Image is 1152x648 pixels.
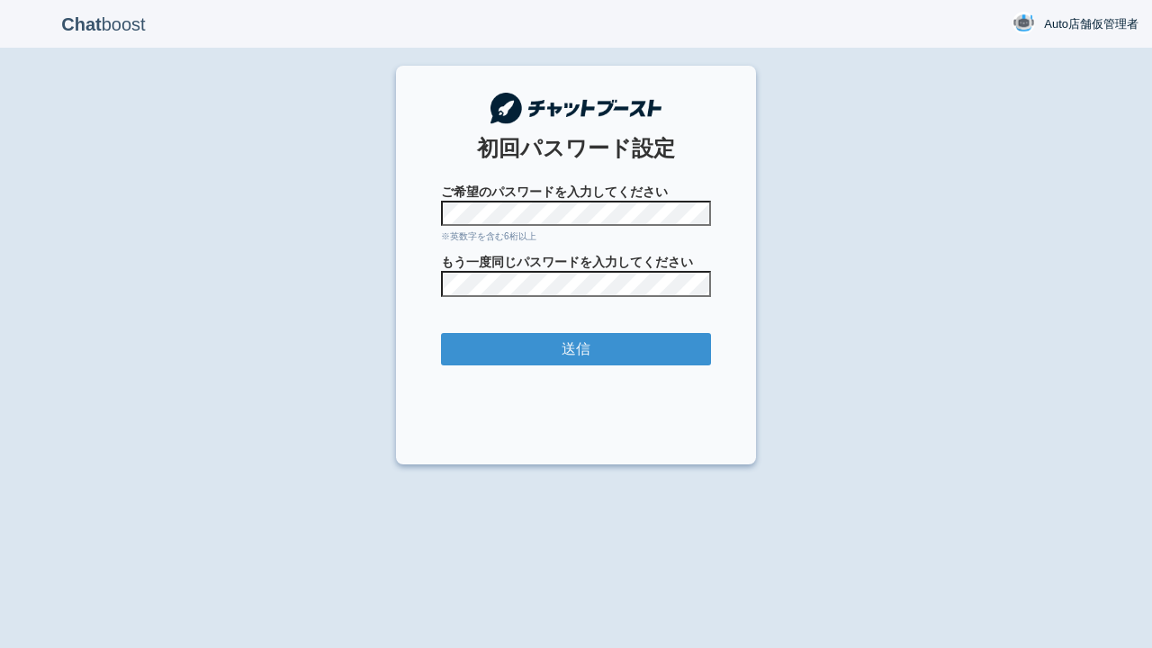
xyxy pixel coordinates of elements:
[441,333,711,366] input: 送信
[13,2,193,47] p: boost
[490,93,661,124] img: チャットブースト
[441,253,711,271] span: もう一度同じパスワードを入力してください
[1044,15,1138,33] span: Auto店舗仮管理者
[61,14,101,34] b: Chat
[441,183,711,201] span: ご希望のパスワードを入力してください
[441,133,711,164] div: 初回パスワード設定
[441,230,711,243] div: ※英数字を含む6桁以上
[1012,12,1035,34] img: User Image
